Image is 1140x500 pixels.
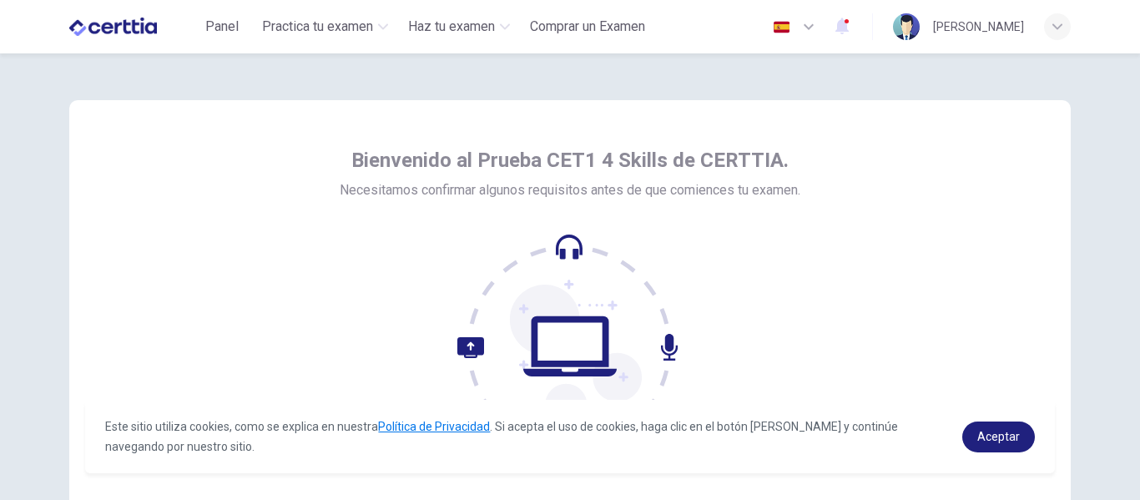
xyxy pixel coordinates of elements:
[351,147,789,174] span: Bienvenido al Prueba CET1 4 Skills de CERTTIA.
[205,17,239,37] span: Panel
[523,12,652,42] button: Comprar un Examen
[69,10,195,43] a: CERTTIA logo
[262,17,373,37] span: Practica tu examen
[933,17,1024,37] div: [PERSON_NAME]
[893,13,920,40] img: Profile picture
[340,180,800,200] span: Necesitamos confirmar algunos requisitos antes de que comiences tu examen.
[977,430,1020,443] span: Aceptar
[962,422,1035,452] a: dismiss cookie message
[378,420,490,433] a: Política de Privacidad
[408,17,495,37] span: Haz tu examen
[401,12,517,42] button: Haz tu examen
[530,17,645,37] span: Comprar un Examen
[255,12,395,42] button: Practica tu examen
[69,10,157,43] img: CERTTIA logo
[105,420,898,453] span: Este sitio utiliza cookies, como se explica en nuestra . Si acepta el uso de cookies, haga clic e...
[771,21,792,33] img: es
[85,400,1054,473] div: cookieconsent
[195,12,249,42] button: Panel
